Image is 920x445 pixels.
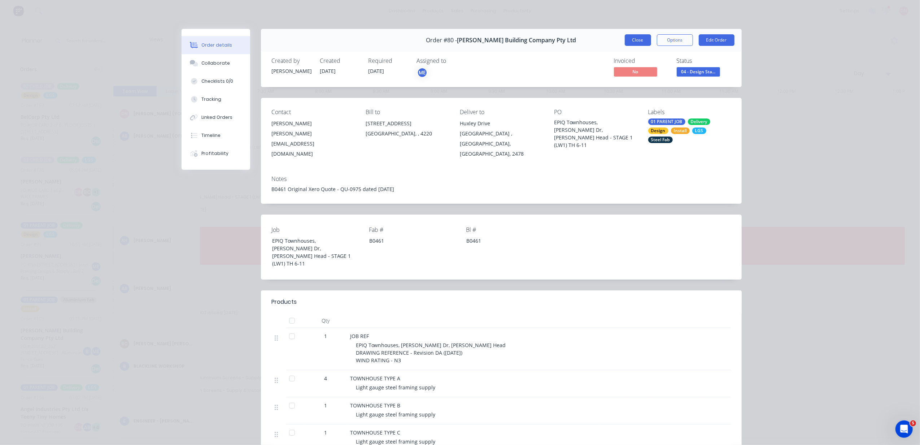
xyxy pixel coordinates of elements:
button: Close [625,34,651,46]
span: 5 [910,420,916,426]
button: Linked Orders [182,108,250,126]
div: Order details [201,42,232,48]
div: Products [272,298,297,306]
div: [PERSON_NAME] [272,67,311,75]
div: Collaborate [201,60,230,66]
span: 1 [324,429,327,436]
div: Created by [272,57,311,64]
iframe: Intercom live chat [895,420,913,438]
div: LGS [692,128,706,134]
div: Labels [648,109,731,116]
span: TOWNHOUSE TYPE B [350,402,401,409]
div: Notes [272,176,731,182]
span: TOWNHOUSE TYPE C [350,429,401,436]
div: Huxley Drive[GEOGRAPHIC_DATA] , [GEOGRAPHIC_DATA], [GEOGRAPHIC_DATA], 2478 [460,118,542,159]
div: Created [320,57,360,64]
span: No [614,67,657,76]
button: Options [657,34,693,46]
div: PO [554,109,637,116]
button: 04 - Design Sta... [677,67,720,78]
span: Light gauge steel framing supply [356,411,436,418]
div: Required [369,57,408,64]
button: Checklists 0/0 [182,72,250,90]
div: B0461 [363,236,454,246]
span: [DATE] [369,68,384,74]
div: [STREET_ADDRESS][GEOGRAPHIC_DATA], , 4220 [366,118,448,142]
span: [DATE] [320,68,336,74]
div: [GEOGRAPHIC_DATA], , 4220 [366,129,448,139]
div: Invoiced [614,57,668,64]
div: [PERSON_NAME][EMAIL_ADDRESS][DOMAIN_NAME] [272,129,354,159]
div: [GEOGRAPHIC_DATA] , [GEOGRAPHIC_DATA], [GEOGRAPHIC_DATA], 2478 [460,129,542,159]
span: 4 [324,375,327,382]
span: TOWNHOUSE TYPE A [350,375,401,382]
div: Qty [304,314,348,328]
div: Timeline [201,132,221,139]
div: EPIQ Townhouses, [PERSON_NAME] Dr, [PERSON_NAME] Head - STAGE 1 (LW1) TH 6-11 [266,236,357,269]
button: Collaborate [182,54,250,72]
div: Deliver to [460,109,542,116]
span: Light gauge steel framing supply [356,384,436,391]
div: Contact [272,109,354,116]
div: Tracking [201,96,221,103]
span: EPIQ Townhouses, [PERSON_NAME] Dr, [PERSON_NAME] Head DRAWING REFERENCE - Revision DA ([DATE]) WI... [356,342,506,364]
div: Delivery [688,118,710,125]
label: Bl # [466,225,556,234]
span: Light gauge steel framing supply [356,438,436,445]
div: Checklists 0/0 [201,78,233,85]
div: Huxley Drive [460,118,542,129]
span: JOB REF [350,333,369,340]
div: Assigned to [417,57,489,64]
button: Order details [182,36,250,54]
button: Timeline [182,126,250,144]
button: Profitability [182,144,250,163]
button: Tracking [182,90,250,108]
span: [PERSON_NAME] Building Company Pty Ltd [457,37,576,44]
span: 04 - Design Sta... [677,67,720,76]
div: Bill to [366,109,448,116]
div: Design [648,128,668,134]
button: ME [417,67,428,78]
div: B0461 Original Xero Quote - QU-0975 dated [DATE] [272,185,731,193]
div: Linked Orders [201,114,232,121]
div: [PERSON_NAME] [272,118,354,129]
div: B0461 [461,236,551,246]
div: Install [671,128,690,134]
div: [STREET_ADDRESS] [366,118,448,129]
div: Profitability [201,150,228,157]
div: Status [677,57,731,64]
div: Steel Fab [648,137,673,143]
div: EPIQ Townhouses, [PERSON_NAME] Dr, [PERSON_NAME] Head - STAGE 1 (LW1) TH 6-11 [554,118,637,149]
div: 01 PARENT JOB [648,118,685,125]
span: 1 [324,402,327,409]
button: Edit Order [699,34,734,46]
span: Order #80 - [426,37,457,44]
span: 1 [324,332,327,340]
label: Job [272,225,362,234]
label: Fab # [369,225,459,234]
div: [PERSON_NAME][PERSON_NAME][EMAIL_ADDRESS][DOMAIN_NAME] [272,118,354,159]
